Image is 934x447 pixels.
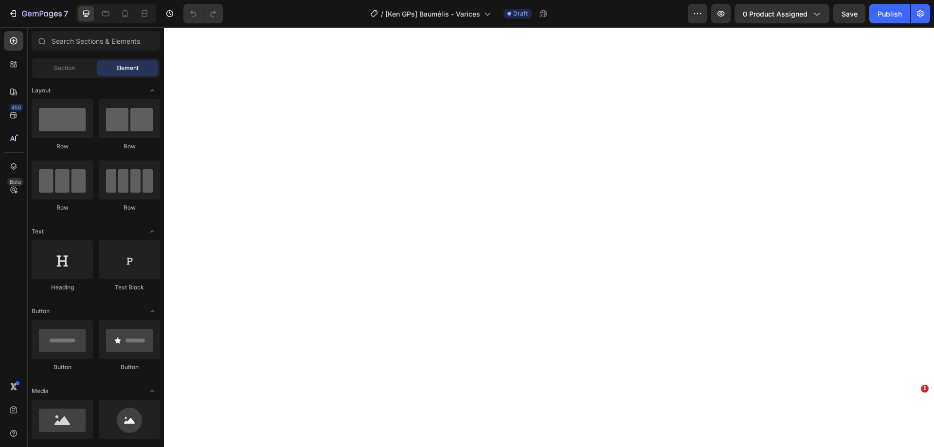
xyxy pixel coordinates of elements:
[32,387,49,395] span: Media
[99,142,160,151] div: Row
[144,383,160,399] span: Toggle open
[842,10,858,18] span: Save
[32,363,93,372] div: Button
[54,64,75,72] span: Section
[7,178,23,186] div: Beta
[32,227,44,236] span: Text
[164,27,934,447] iframe: Design area
[735,4,829,23] button: 0 product assigned
[878,9,902,19] div: Publish
[183,4,223,23] div: Undo/Redo
[32,86,51,95] span: Layout
[64,8,68,19] p: 7
[9,104,23,111] div: 450
[381,9,383,19] span: /
[32,142,93,151] div: Row
[116,64,139,72] span: Element
[743,9,808,19] span: 0 product assigned
[869,4,910,23] button: Publish
[901,399,924,423] iframe: Intercom live chat
[921,385,929,393] span: 1
[99,203,160,212] div: Row
[99,363,160,372] div: Button
[32,283,93,292] div: Heading
[833,4,865,23] button: Save
[144,304,160,319] span: Toggle open
[4,4,72,23] button: 7
[32,203,93,212] div: Row
[144,83,160,98] span: Toggle open
[32,31,160,51] input: Search Sections & Elements
[32,307,50,316] span: Button
[385,9,480,19] span: [Ken GPs] Baumélis - Varices
[99,283,160,292] div: Text Block
[513,9,528,18] span: Draft
[144,224,160,239] span: Toggle open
